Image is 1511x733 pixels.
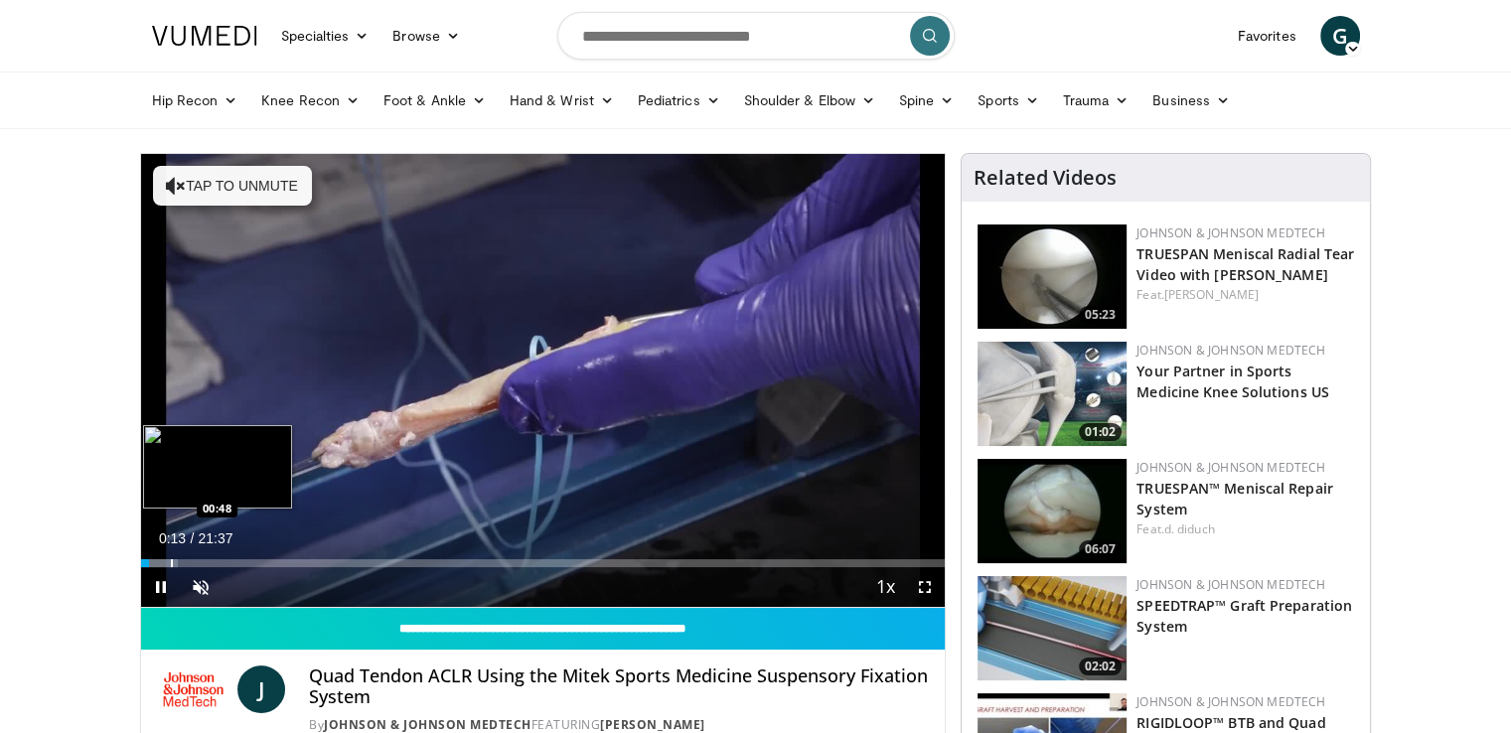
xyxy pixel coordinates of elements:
a: Johnson & Johnson MedTech [1136,576,1325,593]
a: SPEEDTRAP™ Graft Preparation System [1136,596,1352,636]
a: TRUESPAN Meniscal Radial Tear Video with [PERSON_NAME] [1136,244,1354,284]
a: 05:23 [978,224,1127,329]
span: 05:23 [1079,306,1122,324]
a: Hand & Wrist [498,80,626,120]
img: Johnson & Johnson MedTech [157,665,230,713]
span: 06:07 [1079,540,1122,558]
video-js: Video Player [141,154,946,608]
a: Pediatrics [626,80,732,120]
button: Unmute [181,567,221,607]
a: Johnson & Johnson MedTech [1136,342,1325,359]
a: 02:02 [978,576,1127,680]
button: Fullscreen [905,567,945,607]
img: 0543fda4-7acd-4b5c-b055-3730b7e439d4.150x105_q85_crop-smart_upscale.jpg [978,342,1127,446]
a: 01:02 [978,342,1127,446]
a: Johnson & Johnson MedTech [1136,224,1325,241]
span: 0:13 [159,530,186,546]
a: TRUESPAN™ Meniscal Repair System [1136,479,1333,518]
a: Foot & Ankle [372,80,498,120]
input: Search topics, interventions [557,12,955,60]
img: image.jpeg [143,425,292,509]
span: 21:37 [198,530,232,546]
span: 01:02 [1079,423,1122,441]
a: Knee Recon [249,80,372,120]
a: Hip Recon [140,80,250,120]
img: e42d750b-549a-4175-9691-fdba1d7a6a0f.150x105_q85_crop-smart_upscale.jpg [978,459,1127,563]
span: / [191,530,195,546]
button: Playback Rate [865,567,905,607]
button: Pause [141,567,181,607]
a: [PERSON_NAME] [1164,286,1259,303]
a: Specialties [269,16,381,56]
button: Tap to unmute [153,166,312,206]
a: Browse [380,16,472,56]
a: [PERSON_NAME] [600,716,705,733]
a: Shoulder & Elbow [732,80,887,120]
h4: Related Videos [974,166,1117,190]
a: Business [1140,80,1242,120]
a: d. diduch [1164,520,1215,537]
a: J [237,665,285,713]
a: Spine [887,80,966,120]
a: G [1320,16,1360,56]
a: Trauma [1051,80,1141,120]
a: Favorites [1226,16,1308,56]
a: Sports [966,80,1051,120]
a: Johnson & Johnson MedTech [1136,693,1325,710]
a: Johnson & Johnson MedTech [1136,459,1325,476]
img: VuMedi Logo [152,26,257,46]
a: 06:07 [978,459,1127,563]
span: 02:02 [1079,658,1122,675]
div: Feat. [1136,520,1354,538]
a: Your Partner in Sports Medicine Knee Solutions US [1136,362,1329,401]
img: a9cbc79c-1ae4-425c-82e8-d1f73baa128b.150x105_q85_crop-smart_upscale.jpg [978,224,1127,329]
div: Feat. [1136,286,1354,304]
a: Johnson & Johnson MedTech [324,716,531,733]
img: a46a2fe1-2704-4a9e-acc3-1c278068f6c4.150x105_q85_crop-smart_upscale.jpg [978,576,1127,680]
h4: Quad Tendon ACLR Using the Mitek Sports Medicine Suspensory Fixation System [309,665,929,708]
div: Progress Bar [141,559,946,567]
